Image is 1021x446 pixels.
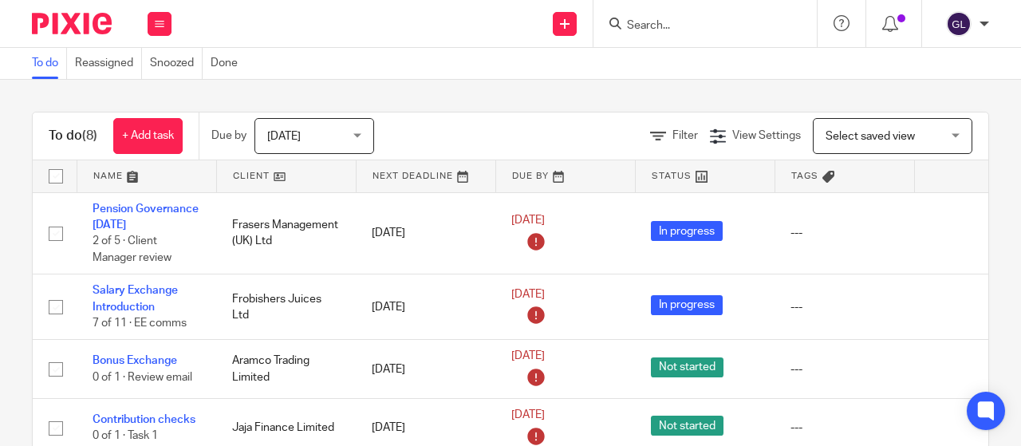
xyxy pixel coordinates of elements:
span: 2 of 5 · Client Manager review [93,235,171,263]
span: Filter [672,130,698,141]
a: + Add task [113,118,183,154]
span: 7 of 11 · EE comms [93,318,187,329]
span: 0 of 1 · Task 1 [93,431,158,442]
td: [DATE] [356,192,495,274]
span: Not started [651,416,723,436]
div: --- [790,361,898,377]
td: Frasers Management (UK) Ltd [216,192,356,274]
span: [DATE] [511,351,545,362]
td: Aramco Trading Limited [216,340,356,399]
a: Salary Exchange Introduction [93,285,178,312]
span: Tags [791,172,818,180]
img: svg%3E [946,11,972,37]
a: Bonus Exchange [93,355,177,366]
div: --- [790,299,898,315]
span: In progress [651,221,723,241]
span: Not started [651,357,723,377]
a: To do [32,48,67,79]
div: --- [790,420,898,436]
span: [DATE] [267,131,301,142]
input: Search [625,19,769,34]
span: (8) [82,129,97,142]
td: [DATE] [356,340,495,399]
span: [DATE] [511,409,545,420]
td: [DATE] [356,274,495,340]
a: Done [211,48,246,79]
a: Pension Governance [DATE] [93,203,199,231]
img: Pixie [32,13,112,34]
a: Contribution checks [93,414,195,425]
span: In progress [651,295,723,315]
span: Select saved view [826,131,915,142]
span: 0 of 1 · Review email [93,372,192,383]
span: [DATE] [511,289,545,300]
div: --- [790,225,898,241]
td: Frobishers Juices Ltd [216,274,356,340]
a: Snoozed [150,48,203,79]
span: View Settings [732,130,801,141]
a: Reassigned [75,48,142,79]
h1: To do [49,128,97,144]
p: Due by [211,128,246,144]
span: [DATE] [511,215,545,226]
